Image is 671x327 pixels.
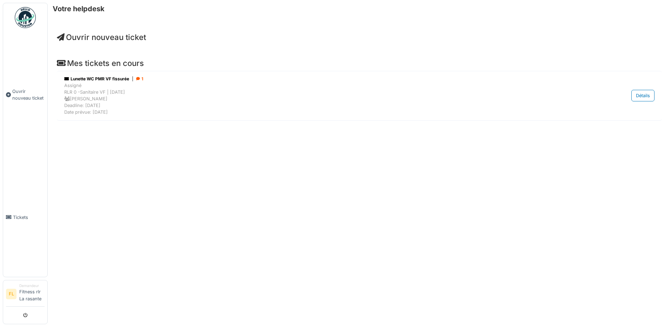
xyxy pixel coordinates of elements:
span: Ouvrir nouveau ticket [12,88,45,101]
li: FL [6,289,16,299]
span: Tickets [13,214,45,221]
li: Fitness rlr La rasante [19,283,45,305]
a: Ouvrir nouveau ticket [3,32,47,158]
div: Lunette WC PMR VF fissurée [64,76,569,82]
a: FL DemandeurFitness rlr La rasante [6,283,45,307]
div: Détails [631,90,655,101]
div: Demandeur [19,283,45,288]
h4: Mes tickets en cours [57,59,662,68]
h6: Votre helpdesk [53,5,105,13]
div: Assigné RLR 0 -Sanitaire VF | [DATE] [PERSON_NAME] Deadline: [DATE] Date prévue: [DATE] [64,82,569,116]
a: Lunette WC PMR VF fissurée| 1 AssignéRLR 0 -Sanitaire VF | [DATE] [PERSON_NAME]Deadline: [DATE]Da... [62,74,656,118]
a: Tickets [3,158,47,277]
div: 1 [136,76,143,82]
img: Badge_color-CXgf-gQk.svg [15,7,36,28]
span: | [132,76,133,82]
a: Ouvrir nouveau ticket [57,33,146,42]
